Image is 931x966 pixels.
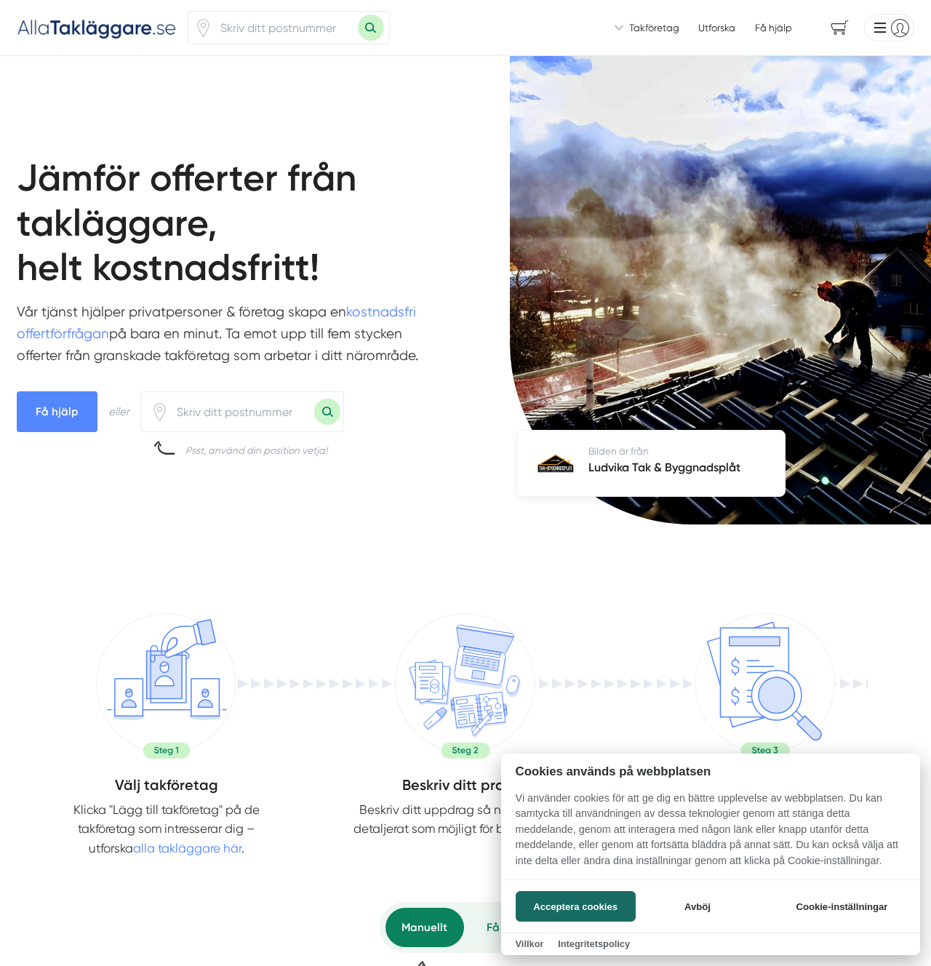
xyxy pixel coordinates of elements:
[558,938,630,949] a: Integritetspolicy
[516,938,544,949] a: Villkor
[639,891,755,922] button: Avböj
[501,791,920,879] p: Vi använder cookies för att ge dig en bättre upplevelse av webbplatsen. Du kan samtycka till anvä...
[778,891,906,922] button: Cookie-inställningar
[516,891,636,922] button: Acceptera cookies
[501,765,920,778] h2: Cookies används på webbplatsen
